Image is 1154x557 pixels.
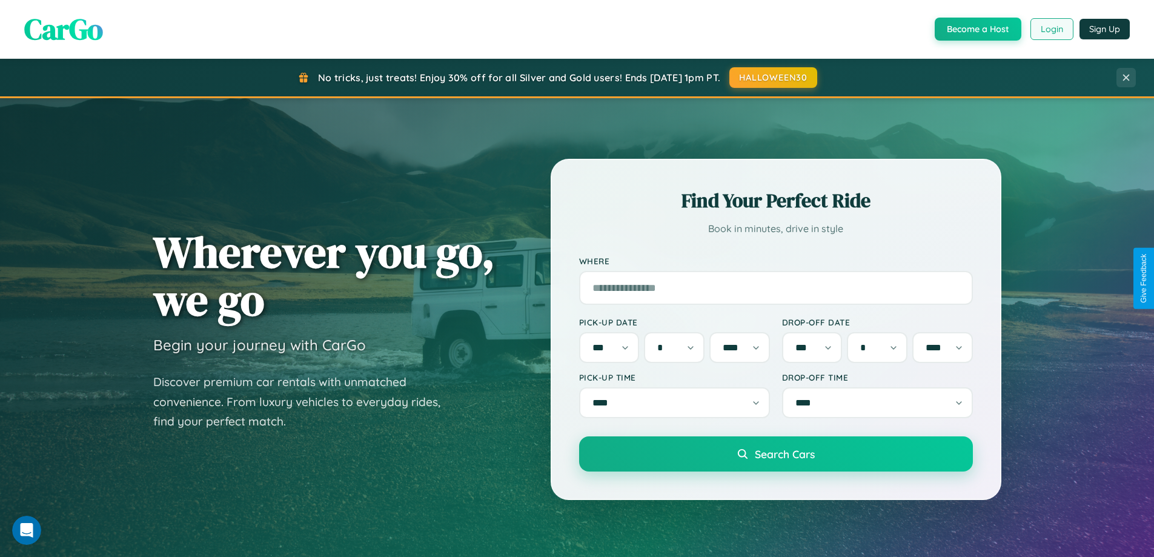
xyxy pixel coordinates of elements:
[782,317,973,327] label: Drop-off Date
[729,67,817,88] button: HALLOWEEN30
[579,187,973,214] h2: Find Your Perfect Ride
[935,18,1021,41] button: Become a Host
[1030,18,1073,40] button: Login
[12,516,41,545] iframe: Intercom live chat
[782,372,973,382] label: Drop-off Time
[318,72,720,84] span: No tricks, just treats! Enjoy 30% off for all Silver and Gold users! Ends [DATE] 1pm PT.
[579,317,770,327] label: Pick-up Date
[579,372,770,382] label: Pick-up Time
[1079,19,1130,39] button: Sign Up
[579,256,973,266] label: Where
[579,436,973,472] button: Search Cars
[24,9,103,49] span: CarGo
[153,372,456,432] p: Discover premium car rentals with unmatched convenience. From luxury vehicles to everyday rides, ...
[153,228,495,324] h1: Wherever you go, we go
[755,447,815,461] span: Search Cars
[1139,254,1148,303] div: Give Feedback
[153,336,366,354] h3: Begin your journey with CarGo
[579,220,973,238] p: Book in minutes, drive in style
